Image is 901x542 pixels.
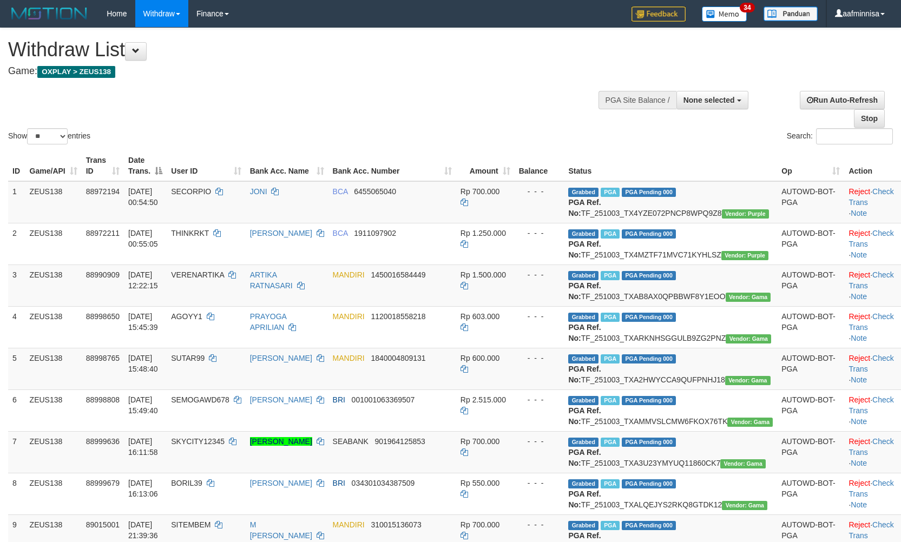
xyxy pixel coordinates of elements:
[328,150,456,181] th: Bank Acc. Number: activate to sort column ascending
[564,306,777,348] td: TF_251003_TXARKNHSGGULB9ZG2PNZ
[8,431,25,473] td: 7
[86,354,120,362] span: 88998765
[519,311,560,322] div: - - -
[601,521,620,530] span: Marked by aafnoeunsreypich
[851,292,867,301] a: Note
[250,229,312,237] a: [PERSON_NAME]
[171,437,225,446] span: SKYCITY12345
[851,459,867,467] a: Note
[519,394,560,405] div: - - -
[25,265,82,306] td: ZEUS138
[128,437,158,457] span: [DATE] 16:11:58
[722,501,767,510] span: Vendor URL: https://trx31.1velocity.biz
[371,354,425,362] span: Copy 1840004809131 to clipboard
[124,150,167,181] th: Date Trans.: activate to sort column descending
[849,229,893,248] a: Check Trans
[568,313,599,322] span: Grabbed
[849,395,893,415] a: Check Trans
[564,265,777,306] td: TF_251003_TXAB8AX0QPBBWF8Y1EOO
[86,229,120,237] span: 88972211
[171,479,202,487] span: BORIL39
[568,521,599,530] span: Grabbed
[246,150,328,181] th: Bank Acc. Name: activate to sort column ascending
[777,150,844,181] th: Op: activate to sort column ascending
[354,229,396,237] span: Copy 1911097902 to clipboard
[601,479,620,488] span: Marked by aafanarl
[568,229,599,239] span: Grabbed
[601,188,620,197] span: Marked by aafnoeunsreypich
[519,228,560,239] div: - - -
[8,389,25,431] td: 6
[849,187,893,207] a: Check Trans
[171,187,211,196] span: SECORPIO
[352,395,415,404] span: Copy 001001063369507 to clipboard
[456,150,515,181] th: Amount: activate to sort column ascending
[632,6,686,22] img: Feedback.jpg
[564,181,777,223] td: TF_251003_TX4YZE072PNCP8WPQ9Z8
[720,459,766,468] span: Vendor URL: https://trx31.1velocity.biz
[128,479,158,498] span: [DATE] 16:13:06
[622,438,676,447] span: PGA Pending
[25,389,82,431] td: ZEUS138
[777,473,844,514] td: AUTOWD-BOT-PGA
[371,312,425,321] span: Copy 1120018558218 to clipboard
[461,354,499,362] span: Rp 600.000
[725,376,771,385] span: Vendor URL: https://trx31.1velocity.biz
[777,306,844,348] td: AUTOWD-BOT-PGA
[851,417,867,426] a: Note
[601,438,620,447] span: Marked by aafanarl
[854,109,885,128] a: Stop
[727,418,773,427] span: Vendor URL: https://trx31.1velocity.biz
[568,271,599,280] span: Grabbed
[37,66,115,78] span: OXPLAY > ZEUS138
[622,354,676,363] span: PGA Pending
[851,334,867,342] a: Note
[461,312,499,321] span: Rp 603.000
[849,312,893,332] a: Check Trans
[519,519,560,530] div: - - -
[171,229,209,237] span: THINKRKT
[800,91,885,109] a: Run Auto-Refresh
[128,354,158,373] span: [DATE] 15:48:40
[354,187,396,196] span: Copy 6455065040 to clipboard
[8,66,590,77] h4: Game:
[599,91,676,109] div: PGA Site Balance /
[27,128,68,144] select: Showentries
[374,437,425,446] span: Copy 901964125853 to clipboard
[250,312,286,332] a: PRAYOGA APRILIAN
[25,431,82,473] td: ZEUS138
[333,312,365,321] span: MANDIRI
[564,348,777,389] td: TF_251003_TXA2HWYCCA9QUFPNHJ18
[461,187,499,196] span: Rp 700.000
[333,437,369,446] span: SEABANK
[849,312,870,321] a: Reject
[849,520,893,540] a: Check Trans
[128,395,158,415] span: [DATE] 15:49:40
[8,39,590,61] h1: Withdraw List
[128,520,158,540] span: [DATE] 21:39:36
[333,354,365,362] span: MANDIRI
[250,270,293,290] a: ARTIKA RATNASARI
[171,312,202,321] span: AGOYY1
[851,250,867,259] a: Note
[519,186,560,197] div: - - -
[564,223,777,265] td: TF_251003_TX4MZTF71MVC71KYHLSZ
[849,270,870,279] a: Reject
[167,150,245,181] th: User ID: activate to sort column ascending
[25,150,82,181] th: Game/API: activate to sort column ascending
[601,354,620,363] span: Marked by aafsolysreylen
[568,198,601,217] b: PGA Ref. No:
[333,520,365,529] span: MANDIRI
[333,229,348,237] span: BCA
[849,479,893,498] a: Check Trans
[722,209,769,219] span: Vendor URL: https://trx4.1velocity.biz
[461,520,499,529] span: Rp 700.000
[601,229,620,239] span: Marked by aafnoeunsreypich
[86,312,120,321] span: 88998650
[8,306,25,348] td: 4
[568,240,601,259] b: PGA Ref. No:
[8,128,90,144] label: Show entries
[601,271,620,280] span: Marked by aafsolysreylen
[849,395,870,404] a: Reject
[515,150,564,181] th: Balance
